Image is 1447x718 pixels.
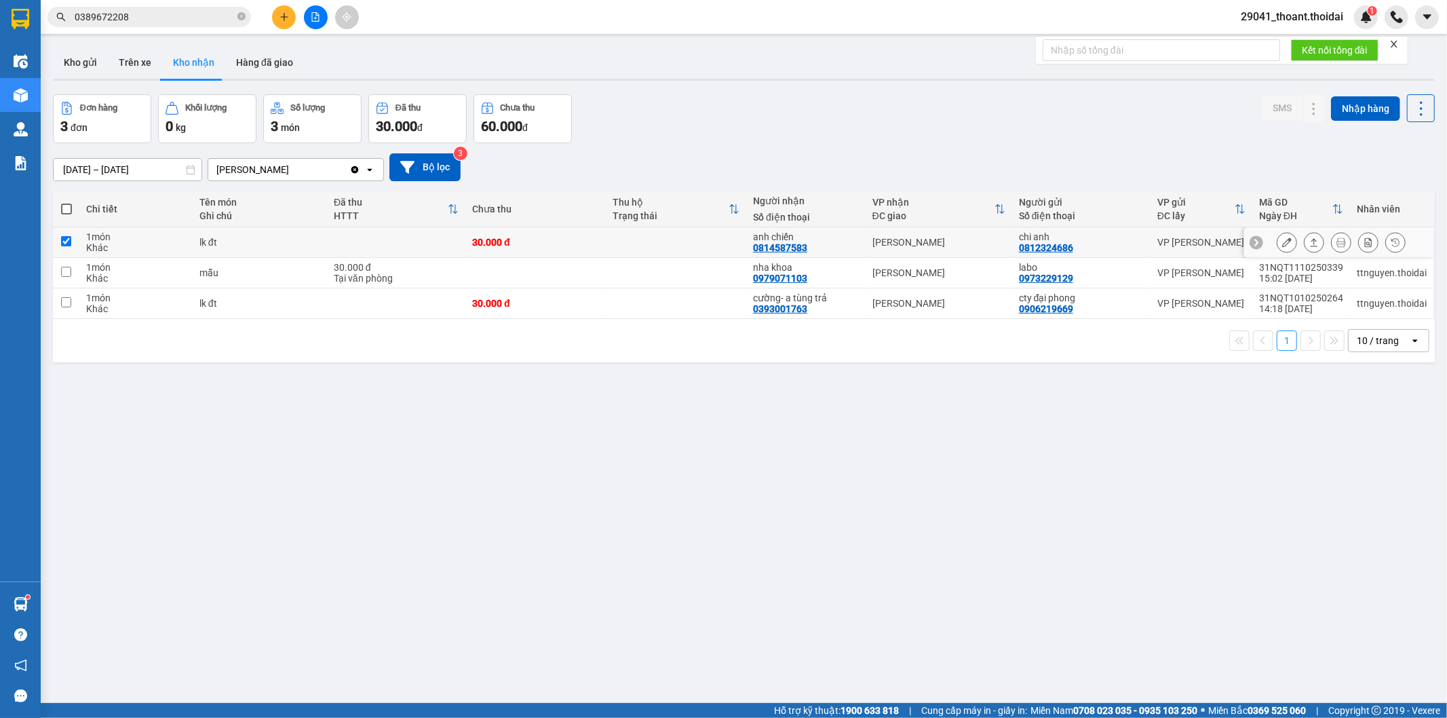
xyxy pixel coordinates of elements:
span: notification [14,659,27,672]
input: Tìm tên, số ĐT hoặc mã đơn [75,10,235,24]
div: Ghi chú [199,210,320,221]
div: VP [PERSON_NAME] [1157,267,1246,278]
input: Nhập số tổng đài [1043,39,1280,61]
span: 60.000 [481,118,522,134]
div: Giao hàng [1304,232,1324,252]
strong: 1900 633 818 [841,705,899,716]
div: Người nhận [753,195,859,206]
span: Miền Nam [1030,703,1197,718]
div: cty đại phong [1019,292,1144,303]
div: HTTT [334,210,448,221]
th: Toggle SortBy [866,191,1012,227]
button: aim [335,5,359,29]
div: 0812324686 [1019,242,1073,253]
input: Select a date range. [54,159,201,181]
div: Số điện thoại [753,212,859,223]
div: Khác [86,273,186,284]
span: Cung cấp máy in - giấy in: [921,703,1027,718]
img: phone-icon [1391,11,1403,23]
button: Kết nối tổng đài [1291,39,1378,61]
span: close [1389,39,1399,49]
button: SMS [1262,96,1303,120]
span: Hỗ trợ kỹ thuật: [774,703,899,718]
div: Chưa thu [501,103,535,113]
div: Nhân viên [1357,204,1427,214]
div: Khác [86,303,186,314]
span: Kết nối tổng đài [1302,43,1368,58]
span: 3 [60,118,68,134]
sup: 1 [26,595,30,599]
div: 0814587583 [753,242,807,253]
button: Đã thu30.000đ [368,94,467,143]
div: ĐC lấy [1157,210,1235,221]
img: solution-icon [14,156,28,170]
span: close-circle [237,12,246,20]
img: warehouse-icon [14,88,28,102]
strong: 0369 525 060 [1248,705,1306,716]
button: Kho nhận [162,46,225,79]
div: Người gửi [1019,197,1144,208]
span: 1 [1370,6,1374,16]
span: close-circle [237,11,246,24]
img: logo-vxr [12,9,29,29]
button: 1 [1277,330,1297,351]
span: copyright [1372,706,1381,715]
button: Chưa thu60.000đ [474,94,572,143]
div: 1 món [86,262,186,273]
div: ttnguyen.thoidai [1357,267,1427,278]
div: mẫu [199,267,320,278]
div: anh chiến [753,231,859,242]
div: cường- a tùng trả [753,292,859,303]
div: Khối lượng [185,103,227,113]
div: [PERSON_NAME] [872,267,1005,278]
strong: 0708 023 035 - 0935 103 250 [1073,705,1197,716]
div: Thu hộ [613,197,729,208]
div: VP [PERSON_NAME] [1157,298,1246,309]
div: lk đt [199,237,320,248]
button: Nhập hàng [1331,96,1400,121]
span: món [281,122,300,133]
span: kg [176,122,186,133]
div: Đơn hàng [80,103,117,113]
div: 31NQT1010250264 [1259,292,1343,303]
div: 15:02 [DATE] [1259,273,1343,284]
svg: open [1410,335,1421,346]
button: file-add [304,5,328,29]
div: ttnguyen.thoidai [1357,298,1427,309]
div: 30.000 đ [334,262,459,273]
div: Sửa đơn hàng [1277,232,1297,252]
span: search [56,12,66,22]
div: Số lượng [290,103,325,113]
span: Miền Bắc [1208,703,1306,718]
div: VP [PERSON_NAME] [1157,237,1246,248]
span: ⚪️ [1201,708,1205,713]
span: aim [342,12,351,22]
button: Trên xe [108,46,162,79]
th: Toggle SortBy [1151,191,1252,227]
button: caret-down [1415,5,1439,29]
span: 3 [271,118,278,134]
svg: open [364,164,375,175]
div: labo [1019,262,1144,273]
div: Số điện thoại [1019,210,1144,221]
button: Hàng đã giao [225,46,304,79]
img: warehouse-icon [14,54,28,69]
svg: Clear value [349,164,360,175]
div: 0979071103 [753,273,807,284]
span: đơn [71,122,88,133]
img: icon-new-feature [1360,11,1372,23]
th: Toggle SortBy [327,191,465,227]
span: message [14,689,27,702]
div: 30.000 đ [472,237,599,248]
div: VP nhận [872,197,995,208]
div: nha khoa [753,262,859,273]
img: warehouse-icon [14,597,28,611]
span: | [1316,703,1318,718]
span: plus [279,12,289,22]
span: 29041_thoant.thoidai [1230,8,1354,25]
div: 31NQT1110250339 [1259,262,1343,273]
input: Selected Lý Nhân. [290,163,292,176]
span: 30.000 [376,118,417,134]
sup: 1 [1368,6,1377,16]
span: đ [522,122,528,133]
